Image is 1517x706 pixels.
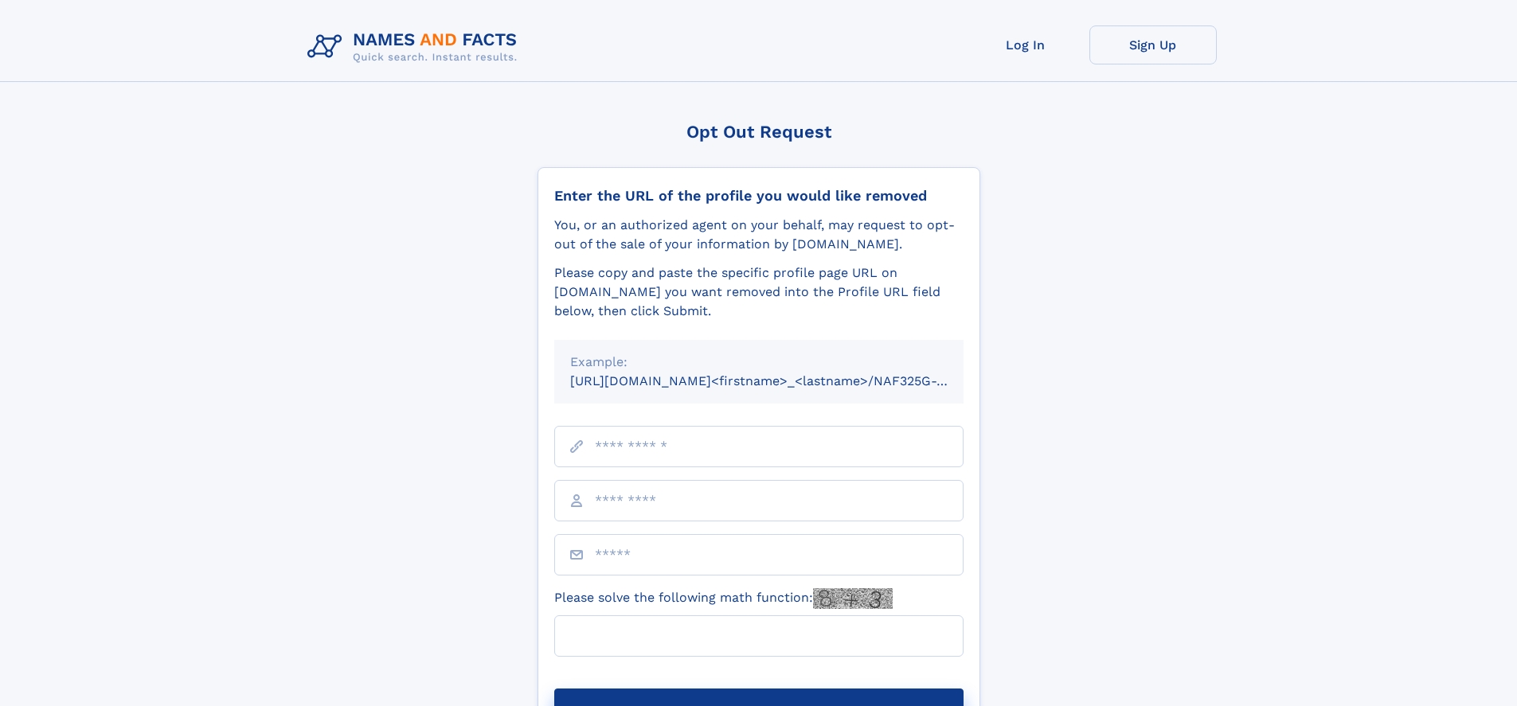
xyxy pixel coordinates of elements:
[554,216,964,254] div: You, or an authorized agent on your behalf, may request to opt-out of the sale of your informatio...
[538,122,980,142] div: Opt Out Request
[1089,25,1217,64] a: Sign Up
[570,373,994,388] small: [URL][DOMAIN_NAME]<firstname>_<lastname>/NAF325G-xxxxxxxx
[554,588,893,609] label: Please solve the following math function:
[570,353,948,372] div: Example:
[301,25,530,68] img: Logo Names and Facts
[962,25,1089,64] a: Log In
[554,187,964,205] div: Enter the URL of the profile you would like removed
[554,263,964,321] div: Please copy and paste the specific profile page URL on [DOMAIN_NAME] you want removed into the Pr...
